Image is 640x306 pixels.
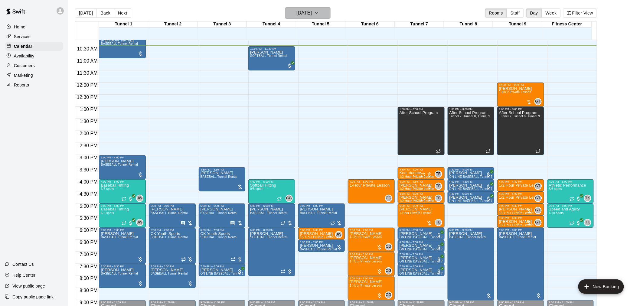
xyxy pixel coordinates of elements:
[78,143,99,148] span: 2:30 PM
[385,195,392,202] div: Corrin Green
[277,197,282,201] span: Recurring event
[400,211,432,215] span: 1-Hour Private Lesson
[76,46,99,51] span: 10:30 AM
[436,232,442,238] span: All customers have paid
[5,51,63,60] a: Availability
[99,264,146,288] div: 7:30 PM – 8:30 PM: BASEBALL Tunnel Rental
[78,264,99,269] span: 7:30 PM
[537,219,542,226] span: Gilbert Tussey
[497,179,544,191] div: 4:00 PM – 4:30 PM: 1/2 Hour Private Lesson
[350,229,393,232] div: 6:00 PM – 7:00 PM
[499,301,542,304] div: 9:00 PM – 11:59 PM
[201,204,244,207] div: 5:00 PM – 6:00 PM
[250,236,287,239] span: SOFTBALL Tunnel Rental
[499,108,542,111] div: 1:00 PM – 3:00 PM
[398,179,445,191] div: 4:00 PM – 4:30 PM: 1/2 Hour Private Lesson
[101,272,138,275] span: BASEBALL Tunnel Rental
[436,171,441,177] span: TB
[14,63,35,69] p: Customers
[5,22,63,31] a: Home
[499,83,542,86] div: 12:00 PM – 1:00 PM
[5,61,63,70] a: Customers
[499,90,531,94] span: 1-Hour Private Lesson
[78,216,99,221] span: 5:30 PM
[536,149,540,154] span: Recurring event
[101,156,144,159] div: 3:00 PM – 4:00 PM
[449,108,493,111] div: 1:00 PM – 3:00 PM
[286,195,293,202] div: Corrin Green
[400,272,456,275] span: ON LINE BASEBALL Tunnel 7-9 Rental
[300,211,337,215] span: BASEBALL Tunnel Rental
[437,195,442,202] span: Tate Budnick
[99,179,146,203] div: 4:00 PM – 5:00 PM: Baseball Hitting
[5,42,63,51] div: Calendar
[400,108,443,111] div: 1:00 PM – 3:00 PM
[385,267,392,275] div: Corrin Green
[281,221,286,226] span: Recurring event
[287,63,293,69] span: All customers have paid
[535,99,540,105] span: GT
[449,175,506,178] span: ON LINE BASEBALL Tunnel 7-9 Rental
[386,195,392,201] span: CG
[420,172,425,177] span: Recurring event
[435,195,442,202] div: Tate Budnick
[547,179,594,203] div: 4:00 PM – 5:00 PM: Athletic Performance
[400,187,434,190] span: 1/2 Hour Private Lesson
[435,219,442,226] div: Tate Budnick
[499,204,542,207] div: 5:00 PM – 5:30 PM
[435,171,442,178] div: Tate Budnick
[549,204,592,207] div: 5:00 PM – 6:00 PM
[348,252,395,276] div: 7:00 PM – 8:00 PM: 1-Hour Private Lesson
[78,179,99,184] span: 4:00 PM
[437,219,442,226] span: Tate Budnick
[231,257,236,262] span: Recurring event
[486,184,492,190] span: All customers have paid
[436,256,442,262] span: All customers have paid
[151,204,194,207] div: 5:00 PM – 6:00 PM
[137,195,142,201] span: JW
[136,219,143,226] div: Joey Wozniak
[99,21,148,27] div: Tunnel 1
[14,53,34,59] p: Availability
[400,241,443,244] div: 6:30 PM – 7:00 PM
[398,228,445,240] div: 6:00 PM – 6:30 PM: Trenton Saenz
[12,283,45,289] p: View public page
[76,58,99,63] span: 11:00 AM
[335,231,342,238] div: Joey Wozniak
[250,54,287,57] span: SOFTBALL Tunnel Rental
[5,80,63,90] a: Reports
[436,149,441,154] span: Recurring event
[151,236,188,239] span: SOFTBALL Tunnel Rental
[507,8,524,18] button: Staff
[78,107,99,112] span: 1:00 PM
[76,70,99,76] span: 11:30 AM
[300,248,337,251] span: BASEBALL Tunnel Rental
[535,220,540,226] span: GT
[101,42,138,45] span: BASEBALL Tunnel Rental
[181,257,186,262] span: Recurring event
[400,175,434,178] span: 1/2 Hour Private Lesson
[101,180,144,183] div: 4:00 PM – 5:00 PM
[497,203,544,216] div: 5:00 PM – 5:30 PM: 1/2 Hour Private Lesson
[139,195,143,202] span: Joey Wozniak
[486,196,492,202] span: All customers have paid
[400,204,443,207] div: 5:00 PM – 6:00 PM
[201,236,238,239] span: SOFTBALL Tunnel Rental
[534,207,542,214] div: Gilbert Tussey
[338,231,342,238] span: Joey Wozniak
[248,179,295,203] div: 4:00 PM – 5:00 PM: Softball Hitting
[493,21,542,27] div: Tunnel 9
[448,191,495,203] div: 4:30 PM – 5:00 PM: Dave Bellerson
[78,131,99,136] span: 2:00 PM
[14,24,25,30] p: Home
[149,228,196,264] div: 6:00 PM – 7:30 PM: SOFTBALL Tunnel Rental
[420,197,425,201] span: Recurring event
[149,264,196,288] div: 7:30 PM – 8:30 PM: BASEBALL Tunnel Rental
[534,219,542,226] div: Gilbert Tussey
[99,228,146,264] div: 6:00 PM – 7:30 PM: BASEBALL Tunnel Rental
[248,228,295,276] div: 6:00 PM – 8:00 PM: SOFTBALL Tunnel Rental
[250,211,287,215] span: BASEBALL Tunnel Rental
[78,167,99,172] span: 3:30 PM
